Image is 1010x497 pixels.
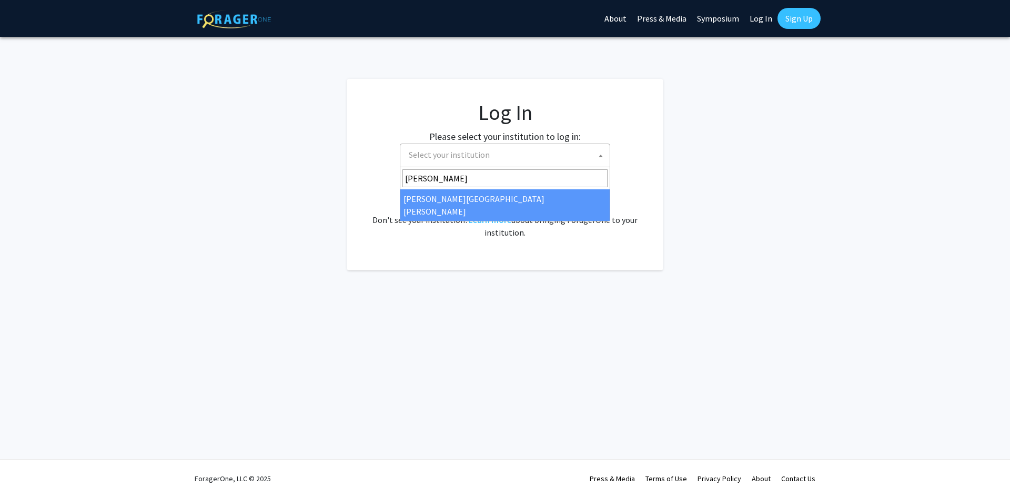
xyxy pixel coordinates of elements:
span: Select your institution [400,144,610,167]
a: Press & Media [590,474,635,483]
iframe: Chat [8,450,45,489]
li: [PERSON_NAME][GEOGRAPHIC_DATA][PERSON_NAME] [400,189,610,221]
a: About [752,474,771,483]
div: ForagerOne, LLC © 2025 [195,460,271,497]
a: Sign Up [777,8,821,29]
h1: Log In [368,100,642,125]
label: Please select your institution to log in: [429,129,581,144]
input: Search [402,169,608,187]
div: No account? . Don't see your institution? about bringing ForagerOne to your institution. [368,188,642,239]
a: Contact Us [781,474,815,483]
a: Terms of Use [645,474,687,483]
span: Select your institution [409,149,490,160]
span: Select your institution [405,144,610,166]
img: ForagerOne Logo [197,10,271,28]
a: Privacy Policy [698,474,741,483]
